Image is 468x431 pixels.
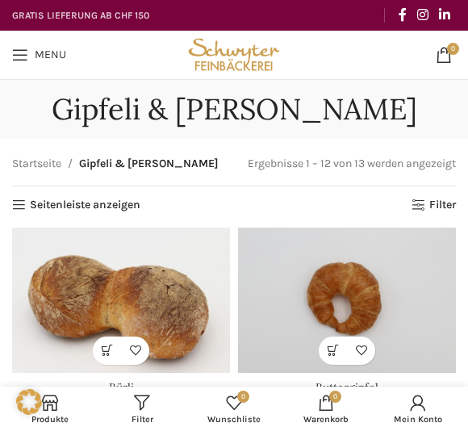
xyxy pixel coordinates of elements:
[96,391,188,427] a: Filter
[185,47,284,61] a: Site logo
[12,155,61,173] a: Startseite
[93,337,121,365] a: In den Warenkorb legen: „Bürli“
[329,391,341,403] span: 0
[434,2,456,27] a: Linkedin social link
[393,2,412,27] a: Facebook social link
[238,228,456,373] a: Buttergipfel
[12,228,230,373] a: Bürli
[104,414,180,425] span: Filter
[447,43,459,55] span: 0
[237,391,249,403] span: 0
[185,31,284,79] img: Bäckerei Schwyter
[188,391,280,427] div: Meine Wunschliste
[4,39,74,71] a: Open mobile menu
[412,2,433,27] a: Instagram social link
[288,414,364,425] span: Warenkorb
[196,414,272,425] span: Wunschliste
[280,391,372,427] a: 0 Warenkorb
[412,199,456,212] a: Filter
[315,380,378,395] a: Buttergipfel
[52,92,417,127] h1: Gipfeli & [PERSON_NAME]
[188,391,280,427] a: 0 Wunschliste
[248,155,456,173] p: Ergebnisse 1 – 12 von 13 werden angezeigt
[12,199,140,212] a: Seitenleiste anzeigen
[428,39,460,71] a: 0
[12,10,149,21] strong: GRATIS LIEFERUNG AB CHF 150
[280,391,372,427] div: My cart
[79,155,219,173] span: Gipfeli & [PERSON_NAME]
[380,414,456,425] span: Mein Konto
[319,337,347,365] a: In den Warenkorb legen: „Buttergipfel“
[109,380,134,395] a: Bürli
[12,155,219,173] nav: Breadcrumb
[35,49,66,61] span: Menu
[372,391,464,427] a: Mein Konto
